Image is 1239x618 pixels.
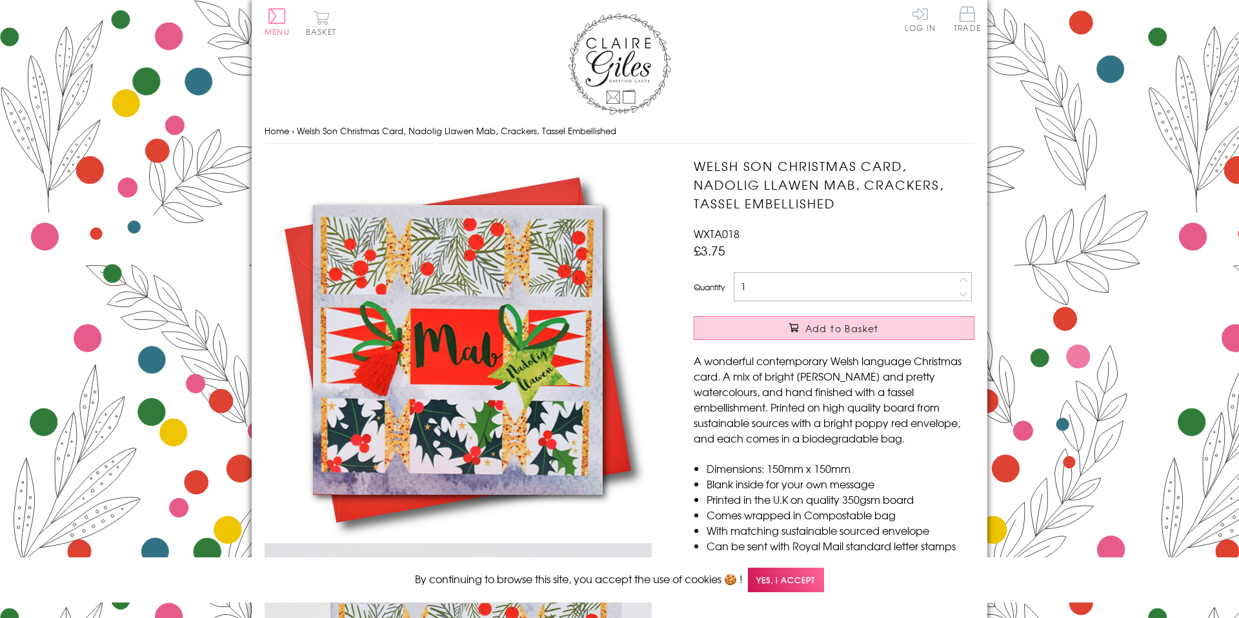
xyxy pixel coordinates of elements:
li: Comes wrapped in Compostable bag [707,507,974,523]
span: WXTA018 [694,226,740,241]
span: Welsh Son Christmas Card, Nadolig Llawen Mab, Crackers, Tassel Embellished [297,125,616,137]
button: Basket [303,10,339,35]
img: Welsh Son Christmas Card, Nadolig Llawen Mab, Crackers, Tassel Embellished [265,157,652,543]
span: › [292,125,294,137]
li: Dimensions: 150mm x 150mm [707,461,974,476]
span: Trade [954,6,981,32]
li: Printed in the U.K on quality 350gsm board [707,492,974,507]
img: Claire Giles Greetings Cards [568,13,671,115]
a: Trade [954,6,981,34]
li: Can be sent with Royal Mail standard letter stamps [707,538,974,553]
span: Yes, I accept [748,568,824,593]
a: Log In [905,6,936,32]
button: Menu [265,8,290,35]
button: Add to Basket [694,316,974,340]
label: Quantity [694,281,725,293]
li: With matching sustainable sourced envelope [707,523,974,538]
a: Home [265,125,289,137]
span: £3.75 [694,241,725,259]
li: Blank inside for your own message [707,476,974,492]
span: Menu [265,26,290,37]
h1: Welsh Son Christmas Card, Nadolig Llawen Mab, Crackers, Tassel Embellished [694,157,974,212]
nav: breadcrumbs [265,118,974,145]
p: A wonderful contemporary Welsh language Christmas card. A mix of bright [PERSON_NAME] and pretty ... [694,353,974,446]
span: Add to Basket [805,322,879,335]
